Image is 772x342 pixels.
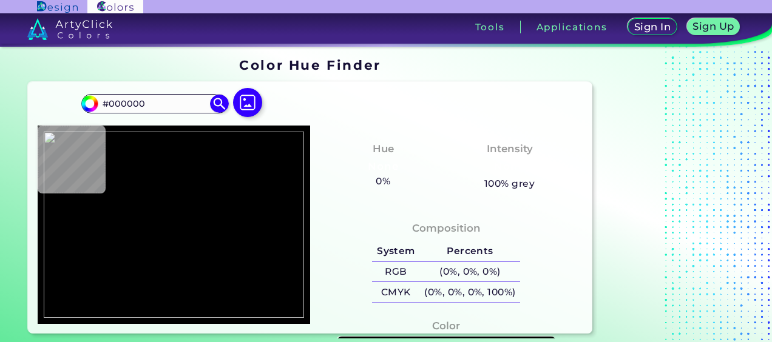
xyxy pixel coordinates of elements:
[44,132,304,318] img: 22d16f45-d49d-437e-8e8a-247b4ece961a
[484,176,535,192] h5: 100% grey
[432,317,460,335] h4: Color
[373,140,394,158] h4: Hue
[537,22,608,32] h3: Applications
[371,173,394,189] h5: 0%
[597,53,749,338] iframe: Advertisement
[487,140,533,158] h4: Intensity
[372,282,419,302] h5: CMYK
[475,22,505,32] h3: Tools
[420,282,521,302] h5: (0%, 0%, 0%, 100%)
[689,19,738,35] a: Sign Up
[239,56,381,74] h1: Color Hue Finder
[489,159,530,174] h3: None
[372,262,419,282] h5: RGB
[694,22,732,31] h5: Sign Up
[27,18,113,40] img: logo_artyclick_colors_white.svg
[233,88,262,117] img: icon picture
[210,95,228,113] img: icon search
[635,22,669,32] h5: Sign In
[372,241,419,261] h5: System
[420,262,521,282] h5: (0%, 0%, 0%)
[98,95,211,112] input: type color..
[363,159,404,174] h3: None
[37,1,78,13] img: ArtyClick Design logo
[630,19,675,35] a: Sign In
[412,220,481,237] h4: Composition
[420,241,521,261] h5: Percents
